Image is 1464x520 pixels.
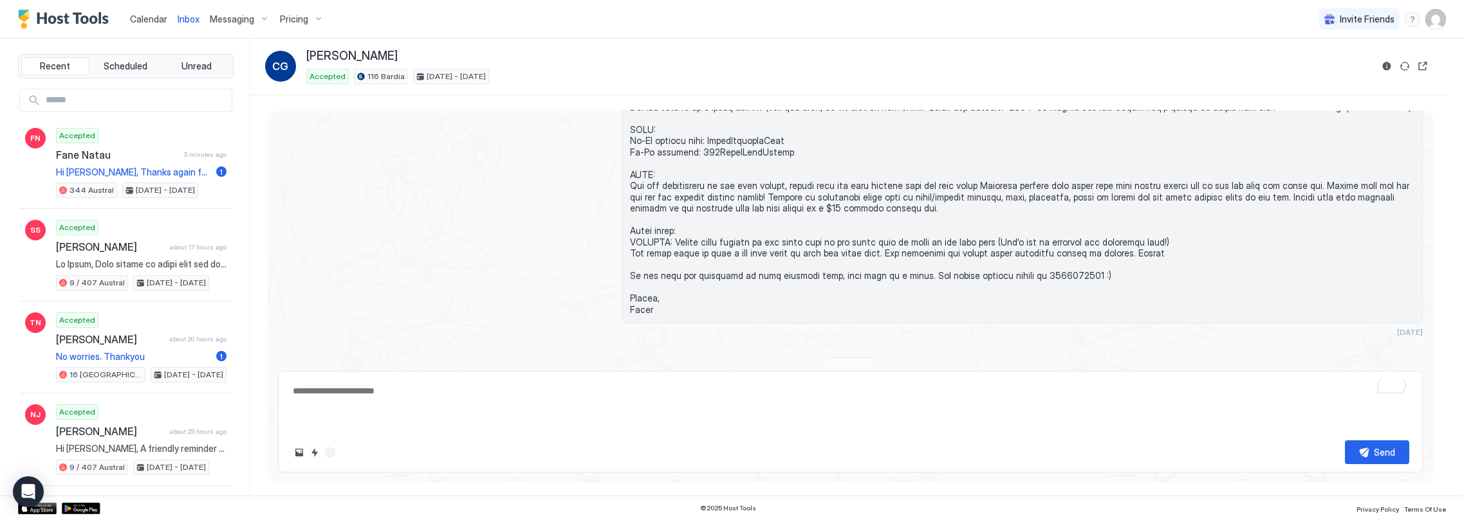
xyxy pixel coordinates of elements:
[1397,327,1423,337] span: [DATE]
[30,409,41,420] span: NJ
[40,60,70,72] span: Recent
[56,443,227,454] span: Hi [PERSON_NAME], A friendly reminder that your check-out time is [DATE] at 10AM. Quick to-do-lis...
[30,224,41,236] span: SS
[69,369,142,381] span: 16 [GEOGRAPHIC_DATA]
[62,503,100,514] a: Google Play Store
[56,240,165,253] span: [PERSON_NAME]
[1375,445,1396,459] div: Send
[178,12,199,26] a: Inbox
[181,60,212,72] span: Unread
[13,476,44,507] div: Open Intercom Messenger
[59,406,95,418] span: Accepted
[310,71,346,82] span: Accepted
[56,166,211,178] span: Hi [PERSON_NAME], Thanks again for staying with us. Appreciate your heads-up and we'll have our h...
[170,243,227,251] span: about 17 hours ago
[701,504,757,512] span: © 2025 Host Tools
[147,277,206,289] span: [DATE] - [DATE]
[56,333,164,346] span: [PERSON_NAME]
[59,130,95,141] span: Accepted
[178,13,199,24] span: Inbox
[169,335,227,343] span: about 20 hours ago
[164,369,223,381] span: [DATE] - [DATE]
[220,167,223,177] span: 1
[59,314,95,326] span: Accepted
[1404,501,1446,515] a: Terms Of Use
[130,12,167,26] a: Calendar
[56,425,164,438] span: [PERSON_NAME]
[69,184,114,196] span: 344 Austral
[273,58,289,74] span: CG
[1397,58,1413,74] button: Sync reservation
[18,10,115,29] a: Host Tools Logo
[427,71,486,82] span: [DATE] - [DATE]
[1379,58,1395,74] button: Reservation information
[1340,13,1395,25] span: Invite Friends
[56,258,227,270] span: Lo Ipsum, Dolo sitame co adipi elit sed doei tem inci utla etdoloremag aliqu enim admi. Ven qui n...
[292,445,307,460] button: Upload image
[292,379,1410,430] textarea: To enrich screen reader interactions, please activate Accessibility in Grammarly extension settings
[147,462,206,473] span: [DATE] - [DATE]
[69,462,125,473] span: 9 / 407 Austral
[69,277,125,289] span: 9 / 407 Austral
[18,503,57,514] a: App Store
[104,60,148,72] span: Scheduled
[1345,440,1409,464] button: Send
[30,317,41,328] span: TN
[92,57,160,75] button: Scheduled
[1357,501,1399,515] a: Privacy Policy
[280,13,308,25] span: Pricing
[130,13,167,24] span: Calendar
[169,427,227,436] span: about 23 hours ago
[367,71,405,82] span: 116 Bardia
[30,132,41,144] span: FN
[220,352,223,361] span: 1
[59,222,95,233] span: Accepted
[41,89,232,111] input: Input Field
[56,351,211,363] span: No worries. Thankyou
[18,54,234,78] div: tab-group
[307,445,322,460] button: Quick reply
[1425,9,1446,30] div: User profile
[56,148,179,161] span: Fane Natau
[136,184,195,196] span: [DATE] - [DATE]
[1404,505,1446,513] span: Terms Of Use
[162,57,230,75] button: Unread
[306,49,398,64] span: [PERSON_NAME]
[1405,12,1420,27] div: menu
[1415,58,1431,74] button: Open reservation
[1357,505,1399,513] span: Privacy Policy
[21,57,89,75] button: Recent
[210,13,254,25] span: Messaging
[184,150,227,159] span: 3 minutes ago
